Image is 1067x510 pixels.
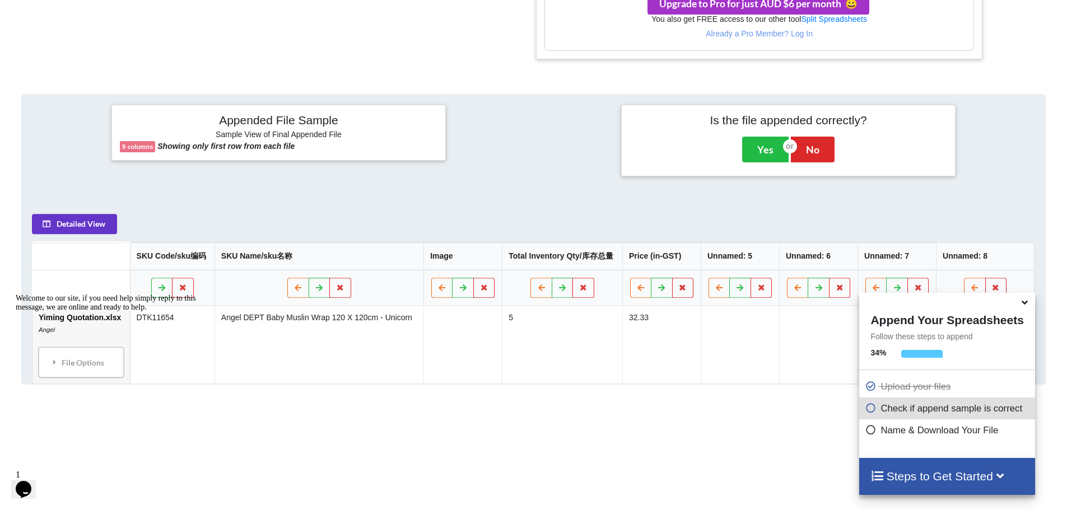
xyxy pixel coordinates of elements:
[11,289,213,460] iframe: chat widget
[870,469,1023,483] h4: Steps to Get Started
[865,423,1032,437] p: Name & Download Your File
[545,15,973,24] h6: You also get FREE access to our other tool
[157,142,295,151] b: Showing only first row from each file
[215,242,423,270] th: SKU Name/sku名称
[120,130,437,141] h6: Sample View of Final Appended File
[870,348,886,357] b: 34 %
[130,242,215,270] th: SKU Code/sku编码
[502,242,623,270] th: Total Inventory Qty/库存总量
[859,331,1035,342] p: Follow these steps to append
[215,306,423,383] td: Angel DEPT Baby Muslin Wrap 120 X 120cm - Unicorn
[120,113,437,129] h4: Appended File Sample
[32,214,117,234] button: Detailed View
[630,113,947,127] h4: Is the file appended correctly?
[936,242,1034,270] th: Unnamed: 8
[865,401,1032,415] p: Check if append sample is correct
[801,15,867,24] a: Split Spreadsheets
[859,310,1035,327] h4: Append Your Spreadsheets
[622,242,701,270] th: Price (in-GST)
[502,306,623,383] td: 5
[11,465,47,499] iframe: chat widget
[742,137,789,162] button: Yes
[701,242,779,270] th: Unnamed: 5
[791,137,835,162] button: No
[4,4,206,22] div: Welcome to our site, if you need help simply reply to this message, we are online and ready to help.
[424,242,502,270] th: Image
[4,4,185,22] span: Welcome to our site, if you need help simply reply to this message, we are online and ready to help.
[865,380,1032,394] p: Upload your files
[858,242,936,270] th: Unnamed: 7
[122,143,153,150] b: 9 columns
[545,28,973,39] p: Already a Pro Member? Log In
[779,242,858,270] th: Unnamed: 6
[622,306,701,383] td: 32.33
